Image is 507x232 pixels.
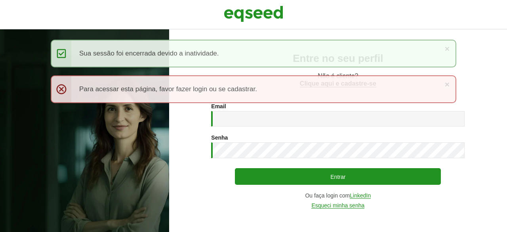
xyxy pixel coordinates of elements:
[445,80,450,88] a: ×
[235,168,441,185] button: Entrar
[350,193,371,199] a: LinkedIn
[51,40,456,67] div: Sua sessão foi encerrada devido a inatividade.
[311,203,364,209] a: Esqueci minha senha
[224,4,283,24] img: EqSeed Logo
[211,135,228,140] label: Senha
[445,44,450,53] a: ×
[211,193,465,199] div: Ou faça login com
[51,75,456,103] div: Para acessar esta página, favor fazer login ou se cadastrar.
